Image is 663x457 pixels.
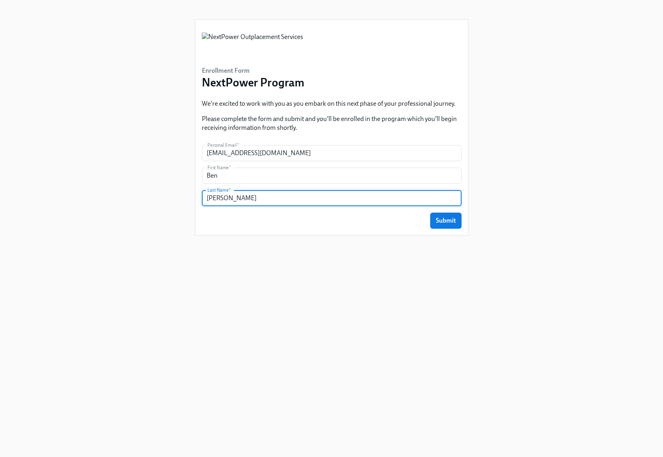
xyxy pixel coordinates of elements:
p: We're excited to work with you as you embark on this next phase of your professional journey. [202,99,462,108]
img: NextPower Outplacement Services [202,33,303,57]
span: Submit [436,217,456,225]
h6: Enrollment Form [202,66,304,75]
p: Please complete the form and submit and you'll be enrolled in the program which you'll begin rece... [202,115,462,132]
button: Submit [430,213,462,229]
h3: NextPower Program [202,75,304,90]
